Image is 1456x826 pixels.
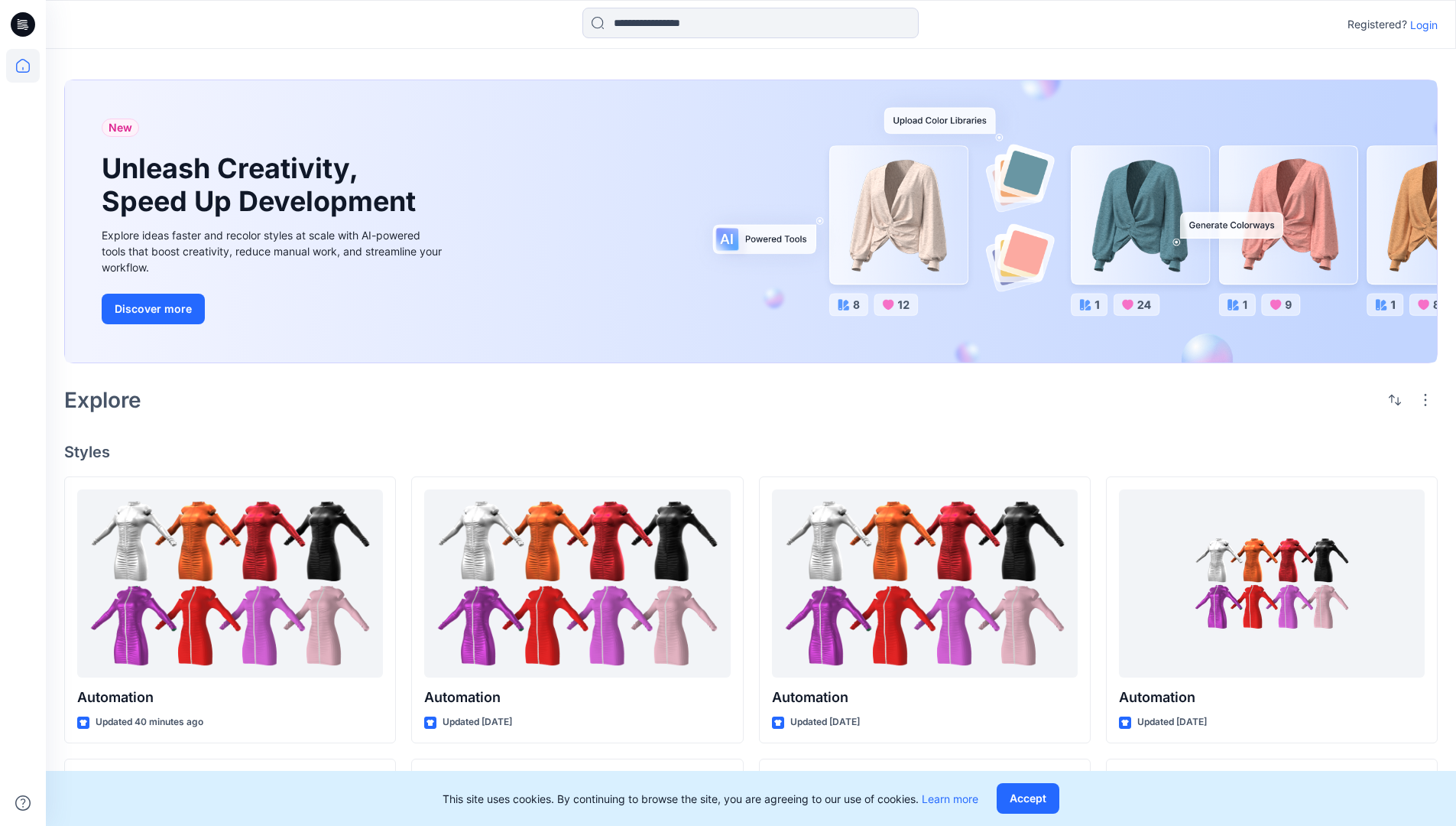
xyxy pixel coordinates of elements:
[102,294,446,324] a: Discover more
[1347,15,1407,34] p: Registered?
[1119,687,1425,708] p: Automation
[997,783,1059,814] button: Accept
[424,687,730,708] p: Automation
[102,152,423,218] h1: Unleash Creativity, Speed Up Development
[109,119,132,137] span: New
[64,443,1438,461] h4: Styles
[424,489,730,678] a: Automation
[64,388,141,412] h2: Explore
[77,687,383,708] p: Automation
[102,227,446,275] div: Explore ideas faster and recolor styles at scale with AI-powered tools that boost creativity, red...
[1119,489,1425,678] a: Automation
[790,714,860,730] p: Updated [DATE]
[96,714,203,730] p: Updated 40 minutes ago
[1410,17,1438,33] p: Login
[772,489,1078,678] a: Automation
[77,489,383,678] a: Automation
[443,791,978,807] p: This site uses cookies. By continuing to browse the site, you are agreeing to our use of cookies.
[443,714,512,730] p: Updated [DATE]
[1137,714,1207,730] p: Updated [DATE]
[772,687,1078,708] p: Automation
[922,792,978,805] a: Learn more
[102,294,205,324] button: Discover more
